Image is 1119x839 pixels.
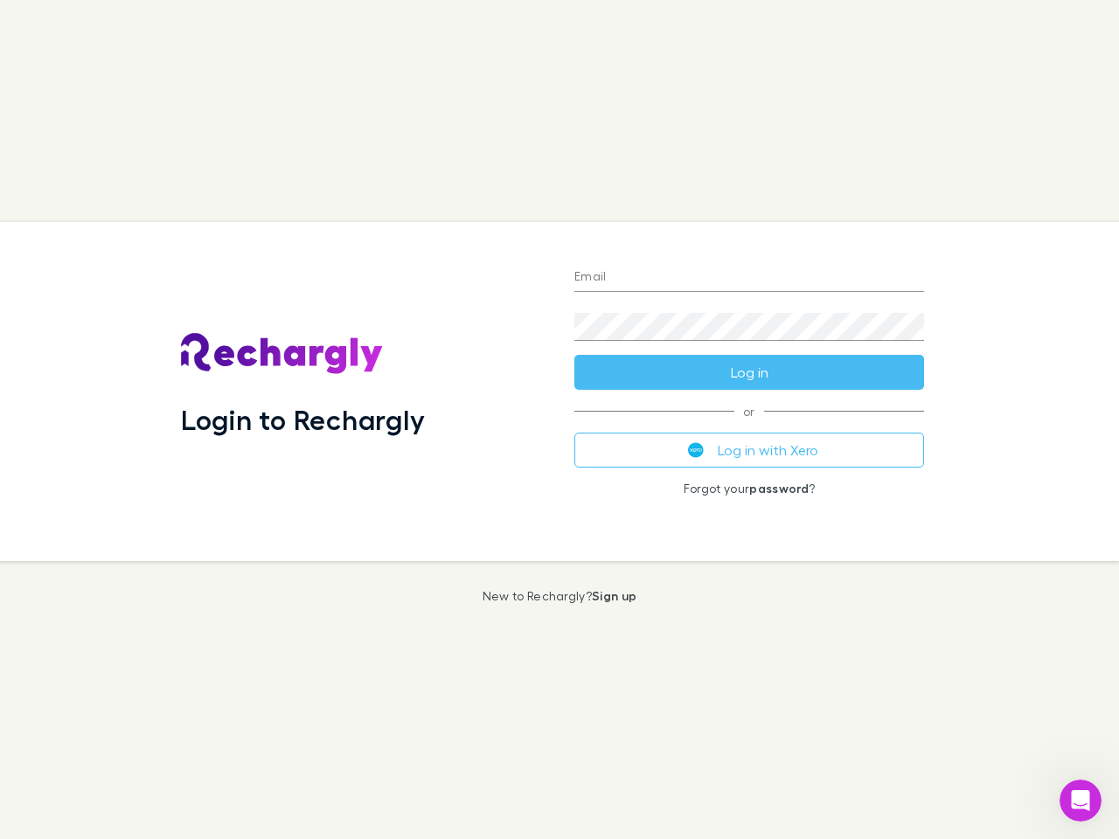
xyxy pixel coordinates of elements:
img: Xero's logo [688,442,704,458]
button: Log in [574,355,924,390]
p: New to Rechargly? [483,589,637,603]
a: Sign up [592,588,636,603]
img: Rechargly's Logo [181,333,384,375]
a: password [749,481,809,496]
span: or [574,411,924,412]
button: Log in with Xero [574,433,924,468]
h1: Login to Rechargly [181,403,425,436]
iframe: Intercom live chat [1060,780,1102,822]
p: Forgot your ? [574,482,924,496]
